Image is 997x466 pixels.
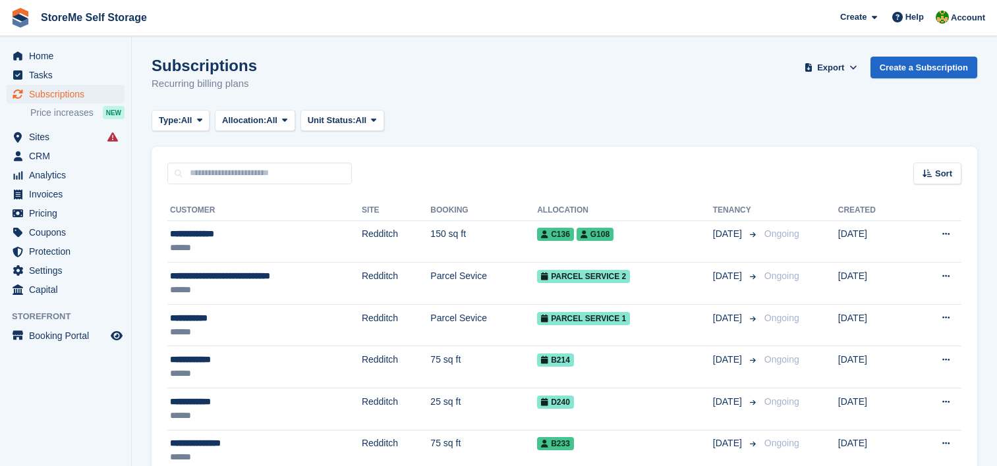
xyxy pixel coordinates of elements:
span: Subscriptions [29,85,108,103]
span: Price increases [30,107,94,119]
td: Redditch [362,346,430,388]
button: Unit Status: All [300,110,384,132]
a: menu [7,204,125,222]
td: Redditch [362,220,430,263]
span: All [356,114,367,127]
span: [DATE] [713,395,745,409]
td: Parcel Sevice [430,304,537,346]
span: Pricing [29,204,108,222]
a: Preview store [109,328,125,344]
span: Type: [159,114,181,127]
span: Sort [935,167,952,180]
span: CRM [29,147,108,165]
td: [DATE] [838,346,909,388]
button: Allocation: All [215,110,295,132]
p: Recurring billing plans [152,76,257,91]
span: G108 [577,228,613,241]
img: stora-icon-8386f47178a22dfd0bd8f6a31ec36ba5ce8667c1dd55bd0f319d3a0aa187defe.svg [11,8,30,28]
th: Site [362,200,430,221]
a: menu [7,223,125,242]
a: StoreMe Self Storage [36,7,152,28]
td: Redditch [362,304,430,346]
span: [DATE] [713,353,745,367]
span: Ongoing [764,313,799,323]
th: Booking [430,200,537,221]
a: menu [7,261,125,280]
td: 150 sq ft [430,220,537,263]
button: Export [802,57,860,78]
td: Parcel Sevice [430,263,537,305]
div: NEW [103,106,125,119]
span: Settings [29,261,108,280]
span: Ongoing [764,271,799,281]
span: [DATE] [713,311,745,325]
a: menu [7,66,125,84]
th: Created [838,200,909,221]
a: menu [7,326,125,345]
a: menu [7,166,125,184]
span: All [181,114,192,127]
a: menu [7,147,125,165]
span: Export [817,61,844,74]
span: [DATE] [713,436,745,450]
span: Tasks [29,66,108,84]
span: Ongoing [764,228,799,239]
span: D240 [537,396,574,409]
span: [DATE] [713,269,745,283]
td: [DATE] [838,304,909,346]
a: menu [7,242,125,261]
span: C136 [537,228,574,241]
a: menu [7,47,125,65]
span: [DATE] [713,227,745,241]
span: Unit Status: [308,114,356,127]
td: Redditch [362,388,430,430]
a: menu [7,128,125,146]
span: Allocation: [222,114,266,127]
button: Type: All [152,110,210,132]
span: Invoices [29,185,108,203]
th: Tenancy [713,200,759,221]
a: menu [7,280,125,299]
td: [DATE] [838,220,909,263]
a: Price increases NEW [30,105,125,120]
td: 75 sq ft [430,346,537,388]
span: Ongoing [764,396,799,407]
span: B214 [537,353,574,367]
a: menu [7,85,125,103]
td: 25 sq ft [430,388,537,430]
span: Parcel Service 2 [537,270,630,283]
span: B233 [537,437,574,450]
span: Booking Portal [29,326,108,345]
span: All [266,114,277,127]
span: Help [905,11,924,24]
td: [DATE] [838,263,909,305]
span: Capital [29,280,108,299]
h1: Subscriptions [152,57,257,74]
span: Sites [29,128,108,146]
span: Account [951,11,985,24]
img: StorMe [936,11,949,24]
a: Create a Subscription [870,57,977,78]
span: Ongoing [764,354,799,365]
th: Customer [167,200,362,221]
span: Home [29,47,108,65]
span: Coupons [29,223,108,242]
td: [DATE] [838,388,909,430]
span: Ongoing [764,438,799,448]
span: Parcel Service 1 [537,312,630,325]
th: Allocation [537,200,713,221]
span: Create [840,11,867,24]
i: Smart entry sync failures have occurred [107,132,118,142]
a: menu [7,185,125,203]
span: Protection [29,242,108,261]
td: Redditch [362,263,430,305]
span: Analytics [29,166,108,184]
span: Storefront [12,310,131,323]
